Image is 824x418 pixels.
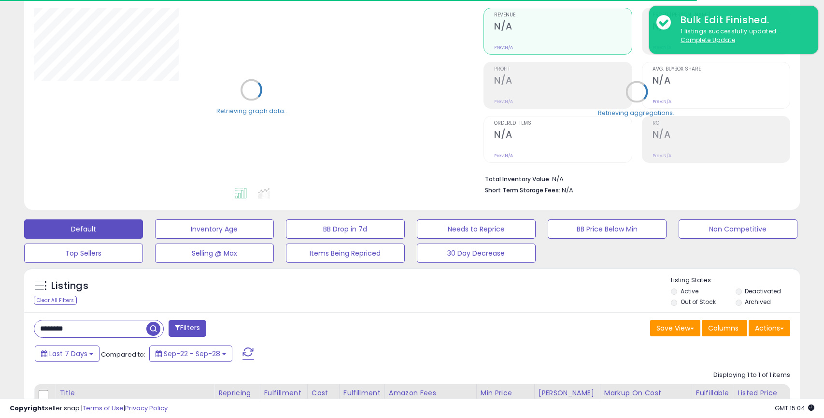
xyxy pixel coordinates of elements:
[24,219,143,239] button: Default
[673,27,811,45] div: 1 listings successfully updated.
[164,349,220,359] span: Sep-22 - Sep-28
[343,388,381,408] div: Fulfillment Cost
[696,388,729,408] div: Fulfillable Quantity
[745,287,781,295] label: Deactivated
[681,36,735,44] u: Complete Update
[749,320,790,336] button: Actions
[10,404,45,413] strong: Copyright
[24,244,143,263] button: Top Sellers
[101,350,145,359] span: Compared to:
[155,244,274,263] button: Selling @ Max
[149,346,232,362] button: Sep-22 - Sep-28
[312,388,335,398] div: Cost
[671,276,800,285] p: Listing States:
[650,320,700,336] button: Save View
[673,13,811,27] div: Bulk Edit Finished.
[286,219,405,239] button: BB Drop in 7d
[59,388,210,398] div: Title
[708,323,739,333] span: Columns
[539,388,596,398] div: [PERSON_NAME]
[702,320,747,336] button: Columns
[389,388,472,398] div: Amazon Fees
[264,388,303,398] div: Fulfillment
[216,106,287,115] div: Retrieving graph data..
[738,388,821,398] div: Listed Price
[681,298,716,306] label: Out of Stock
[417,219,536,239] button: Needs to Reprice
[548,219,667,239] button: BB Price Below Min
[745,298,771,306] label: Archived
[169,320,206,337] button: Filters
[155,219,274,239] button: Inventory Age
[604,388,688,398] div: Markup on Cost
[417,244,536,263] button: 30 Day Decrease
[34,296,77,305] div: Clear All Filters
[679,219,797,239] button: Non Competitive
[681,287,698,295] label: Active
[286,244,405,263] button: Items Being Repriced
[35,346,99,362] button: Last 7 Days
[51,279,88,293] h5: Listings
[49,349,87,359] span: Last 7 Days
[713,371,790,380] div: Displaying 1 to 1 of 1 items
[775,404,814,413] span: 2025-10-6 15:04 GMT
[598,108,676,117] div: Retrieving aggregations..
[125,404,168,413] a: Privacy Policy
[83,404,124,413] a: Terms of Use
[481,388,530,398] div: Min Price
[10,404,168,413] div: seller snap | |
[218,388,256,398] div: Repricing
